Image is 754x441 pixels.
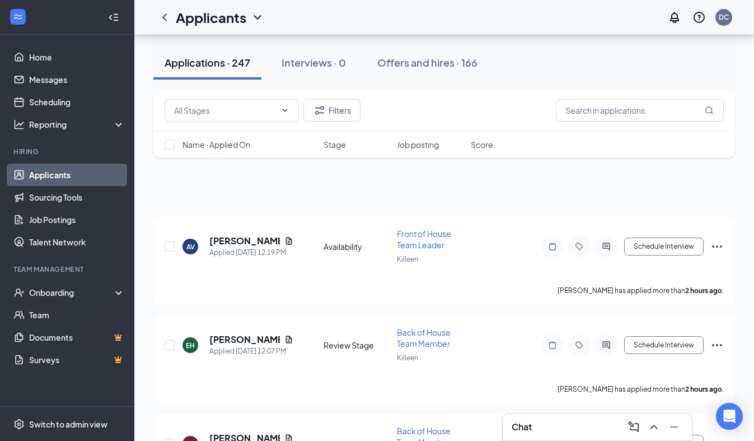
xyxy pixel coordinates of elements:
svg: ComposeMessage [627,420,640,434]
svg: Tag [573,341,586,350]
a: Team [29,304,125,326]
svg: Collapse [108,12,119,23]
div: Availability [324,241,391,252]
svg: Document [284,236,293,245]
div: Hiring [13,147,123,156]
div: Onboarding [29,287,115,298]
svg: ActiveChat [600,341,613,350]
span: Job posting [397,139,439,150]
svg: Ellipses [710,338,724,352]
svg: UserCheck [13,287,25,298]
div: Open Intercom Messenger [716,403,743,430]
h5: [PERSON_NAME] [209,235,280,247]
span: Killeen [397,354,418,362]
svg: Ellipses [710,240,724,253]
svg: Tag [573,242,586,251]
svg: ChevronDown [251,11,264,24]
button: ComposeMessage [625,418,643,436]
svg: Notifications [668,11,681,24]
div: EH [186,341,195,350]
span: Name · Applied On [182,139,250,150]
button: Minimize [665,418,683,436]
b: 2 hours ago [685,385,722,393]
svg: QuestionInfo [692,11,706,24]
a: SurveysCrown [29,349,125,371]
button: Schedule Interview [624,238,704,256]
div: Interviews · 0 [282,55,346,69]
div: Offers and hires · 166 [377,55,477,69]
div: Review Stage [324,340,391,351]
div: Team Management [13,264,123,274]
a: DocumentsCrown [29,326,125,349]
div: AV [186,242,195,252]
div: Reporting [29,119,125,130]
a: Scheduling [29,91,125,113]
svg: Analysis [13,119,25,130]
a: Applicants [29,164,125,186]
h5: [PERSON_NAME] [209,333,280,346]
input: All Stages [174,104,276,117]
a: Job Postings [29,208,125,231]
svg: Minimize [667,420,681,434]
input: Search in applications [556,99,724,122]
svg: Note [546,341,559,350]
div: Applied [DATE] 12:19 PM [209,247,293,258]
h3: Chat [512,421,532,433]
span: Front of House Team Leader [397,229,451,250]
button: Filter Filters [303,99,360,122]
svg: WorkstreamLogo [12,11,24,22]
a: Talent Network [29,231,125,253]
button: Schedule Interview [624,336,704,354]
h1: Applicants [176,8,246,27]
b: 2 hours ago [685,286,722,295]
span: Killeen [397,255,418,263]
button: ChevronUp [645,418,663,436]
a: Home [29,46,125,68]
a: Sourcing Tools [29,186,125,208]
p: [PERSON_NAME] has applied more than . [558,384,724,394]
svg: Settings [13,419,25,430]
svg: Note [546,242,559,251]
svg: MagnifyingGlass [705,106,714,115]
div: Switch to admin view [29,419,107,430]
span: Stage [324,139,346,150]
svg: Document [284,335,293,344]
div: Applications · 247 [165,55,250,69]
svg: ActiveChat [600,242,613,251]
span: Back of House Team Member [397,327,451,349]
p: [PERSON_NAME] has applied more than . [558,286,724,295]
svg: ChevronUp [647,420,661,434]
a: Messages [29,68,125,91]
div: DC [719,12,729,22]
svg: ChevronLeft [158,11,171,24]
svg: ChevronDown [280,106,289,115]
div: Applied [DATE] 12:07 PM [209,346,293,357]
span: Score [471,139,493,150]
svg: Filter [313,104,326,117]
